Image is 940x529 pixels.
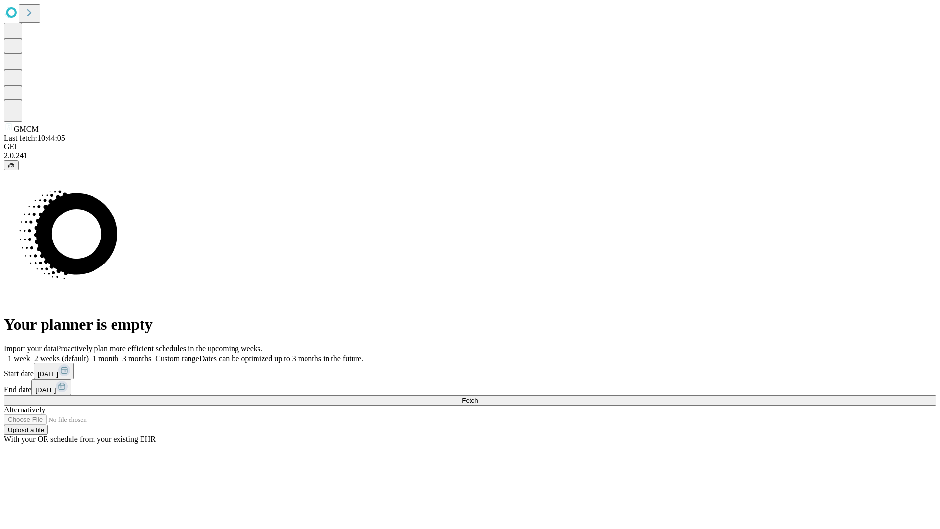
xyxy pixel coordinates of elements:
[4,363,936,379] div: Start date
[462,397,478,404] span: Fetch
[31,379,71,395] button: [DATE]
[4,425,48,435] button: Upload a file
[57,344,262,353] span: Proactively plan more efficient schedules in the upcoming weeks.
[4,435,156,443] span: With your OR schedule from your existing EHR
[34,354,89,362] span: 2 weeks (default)
[122,354,151,362] span: 3 months
[14,125,39,133] span: GMCM
[35,386,56,394] span: [DATE]
[8,354,30,362] span: 1 week
[34,363,74,379] button: [DATE]
[199,354,363,362] span: Dates can be optimized up to 3 months in the future.
[8,162,15,169] span: @
[155,354,199,362] span: Custom range
[4,151,936,160] div: 2.0.241
[4,315,936,334] h1: Your planner is empty
[4,134,65,142] span: Last fetch: 10:44:05
[4,406,45,414] span: Alternatively
[4,395,936,406] button: Fetch
[93,354,118,362] span: 1 month
[4,143,936,151] div: GEI
[4,160,19,170] button: @
[4,379,936,395] div: End date
[4,344,57,353] span: Import your data
[38,370,58,378] span: [DATE]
